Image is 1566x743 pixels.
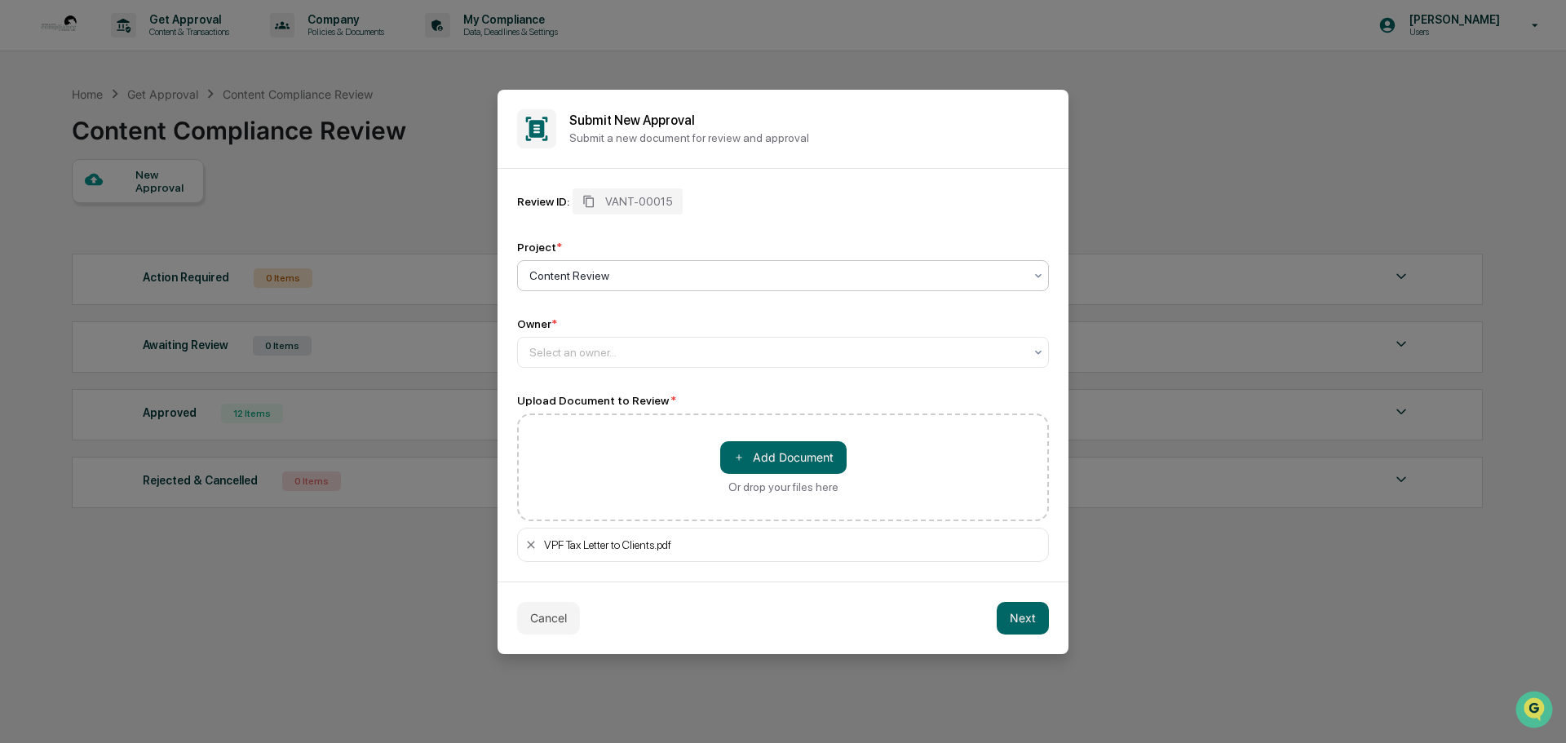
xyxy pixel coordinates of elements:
span: ＋ [733,449,745,465]
div: We're available if you need us! [55,141,206,154]
img: 1746055101610-c473b297-6a78-478c-a979-82029cc54cd1 [16,125,46,154]
div: Or drop your files here [728,480,838,493]
a: Powered byPylon [115,276,197,289]
div: Owner [517,317,557,330]
div: 🔎 [16,238,29,251]
div: Start new chat [55,125,268,141]
a: 🗄️Attestations [112,199,209,228]
iframe: Open customer support [1514,689,1558,733]
button: Or drop your files here [720,441,847,474]
span: Attestations [135,206,202,222]
button: Cancel [517,602,580,635]
div: 🖐️ [16,207,29,220]
h2: Submit New Approval [569,113,1049,128]
a: 🖐️Preclearance [10,199,112,228]
div: Upload Document to Review [517,394,1049,407]
p: How can we help? [16,34,297,60]
a: 🔎Data Lookup [10,230,109,259]
div: Review ID: [517,195,569,208]
button: Next [997,602,1049,635]
div: Project [517,241,562,254]
p: Submit a new document for review and approval [569,131,1049,144]
div: VPF Tax Letter to Clients.pdf [544,538,671,551]
button: Start new chat [277,130,297,149]
span: Data Lookup [33,237,103,253]
span: Pylon [162,276,197,289]
div: 🗄️ [118,207,131,220]
span: VANT-00015 [605,195,673,208]
span: Preclearance [33,206,105,222]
